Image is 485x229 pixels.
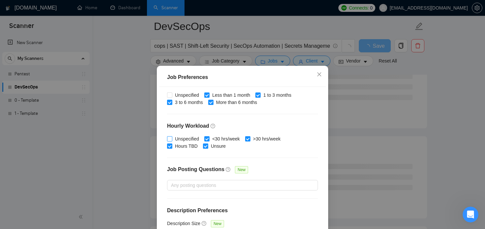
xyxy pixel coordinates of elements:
span: close [317,72,322,77]
h5: Description Size [167,220,200,227]
iframe: Intercom live chat [463,207,478,222]
h4: Job Posting Questions [167,165,224,173]
span: question-circle [226,167,231,172]
span: question-circle [211,123,216,129]
span: Unsure [208,142,228,150]
span: Less than 1 month [210,91,253,99]
span: 3 to 6 months [172,99,206,106]
span: Hours TBD [172,142,200,150]
span: question-circle [202,221,207,226]
span: <30 hrs/week [210,135,242,142]
span: >30 hrs/week [250,135,283,142]
button: Close [310,66,328,84]
span: New [211,220,224,227]
span: New [235,166,248,173]
span: 1 to 3 months [261,91,294,99]
div: Job Preferences [167,73,318,81]
span: Unspecified [172,91,202,99]
span: Unspecified [172,135,202,142]
h4: Description Preferences [167,207,318,215]
h4: Hourly Workload [167,122,318,130]
span: More than 6 months [214,99,260,106]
